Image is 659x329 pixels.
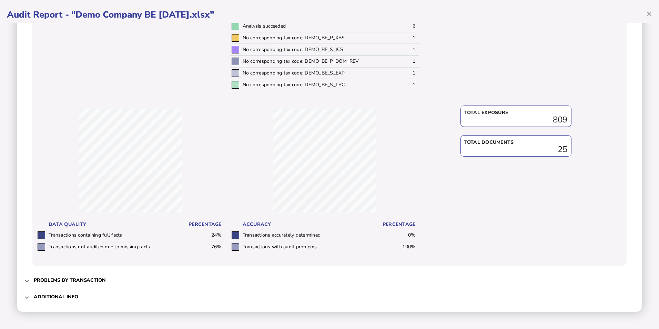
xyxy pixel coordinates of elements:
[185,241,225,252] td: 76%
[24,288,635,305] mat-expansion-panel-header: Additional info
[379,20,419,32] td: 6
[241,67,379,79] td: No corresponding tax code: DEMO_BE_S_EXP
[379,219,419,230] th: Percentage
[379,230,419,241] td: 0%
[464,116,568,123] div: 809
[646,7,652,20] span: ×
[464,109,568,116] div: Total exposure
[241,230,379,241] td: Transactions accurately determined
[379,56,419,67] td: 1
[7,9,652,21] h1: Audit Report - "Demo Company BE [DATE].xlsx"
[34,293,78,300] h3: Additional info
[241,44,379,56] td: No corresponding tax code: DEMO_BE_S_ICS
[241,219,379,230] th: Accuracy
[241,241,379,252] td: Transactions with audit problems
[47,241,185,252] td: Transactions not audited due to missing facts
[47,219,185,230] th: Data Quality
[464,139,568,146] div: Total documents
[185,230,225,241] td: 24%
[24,272,635,288] mat-expansion-panel-header: Problems by transaction
[241,32,379,44] td: No corresponding tax code: DEMO_BE_P_XBS
[379,32,419,44] td: 1
[379,241,419,252] td: 100%
[379,79,419,90] td: 1
[241,56,379,67] td: No corresponding tax code: DEMO_BE_P_DOM_REV
[185,219,225,230] th: Percentage
[47,230,185,241] td: Transactions containing full facts
[379,67,419,79] td: 1
[379,44,419,56] td: 1
[34,277,106,283] h3: Problems by transaction
[464,146,568,153] div: 25
[241,79,379,90] td: No corresponding tax code: DEMO_BE_S_LRC
[241,20,379,32] td: Analysis succeeded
